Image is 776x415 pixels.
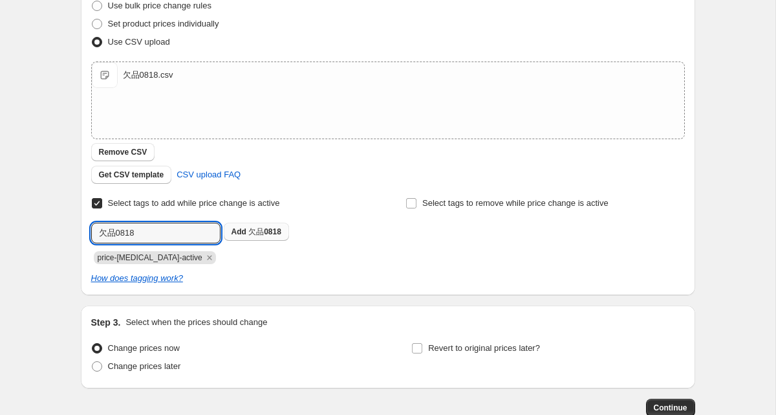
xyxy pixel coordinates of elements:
span: price-change-job-active [98,253,202,262]
b: Add [232,227,246,236]
button: Add 欠品0818 [224,223,289,241]
button: Remove CSV [91,143,155,161]
span: Revert to original prices later? [428,343,540,353]
div: 欠品0818.csv [123,69,173,82]
span: Set product prices individually [108,19,219,28]
p: Select when the prices should change [125,316,267,329]
span: Change prices later [108,361,181,371]
span: Select tags to add while price change is active [108,198,280,208]
span: Use CSV upload [108,37,170,47]
button: Remove price-change-job-active [204,252,215,264]
span: Remove CSV [99,147,147,157]
a: CSV upload FAQ [169,164,248,185]
span: Continue [654,403,687,413]
span: Get CSV template [99,170,164,180]
span: CSV upload FAQ [177,168,241,181]
a: How does tagging work? [91,273,183,283]
span: Use bulk price change rules [108,1,211,10]
button: Get CSV template [91,166,172,184]
span: Change prices now [108,343,180,353]
span: 欠品0818 [248,227,281,236]
h2: Step 3. [91,316,121,329]
input: Select tags to add [91,223,221,243]
span: Select tags to remove while price change is active [422,198,609,208]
